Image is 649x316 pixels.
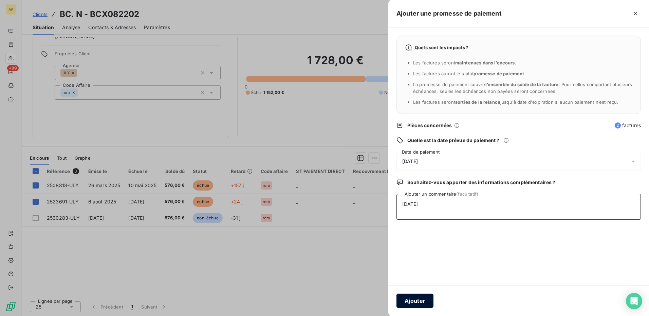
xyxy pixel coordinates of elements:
span: La promesse de paiement couvre . Pour celles comportant plusieurs échéances, seules les échéances... [413,82,632,94]
span: Quelle est la date prévue du paiement ? [407,137,499,144]
span: Les factures seront . [413,60,516,65]
span: [DATE] [402,159,418,164]
span: sorties de la relance [455,99,500,105]
textarea: [DATE] [396,194,641,220]
span: Pièces concernées [407,122,452,129]
span: l’ensemble du solde de la facture [485,82,559,87]
h5: Ajouter une promesse de paiement [396,9,502,18]
span: Les factures seront jusqu'à date d'expiration si aucun paiement n’est reçu. [413,99,618,105]
span: Les factures auront le statut . [413,71,526,76]
button: Ajouter [396,294,433,308]
span: factures [615,122,641,129]
span: 2 [615,122,621,129]
span: promesse de paiement [474,71,524,76]
span: Souhaitez-vous apporter des informations complémentaires ? [407,179,555,186]
div: Open Intercom Messenger [626,293,642,309]
span: Quels sont les impacts ? [415,45,468,50]
span: maintenues dans l’encours [455,60,515,65]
